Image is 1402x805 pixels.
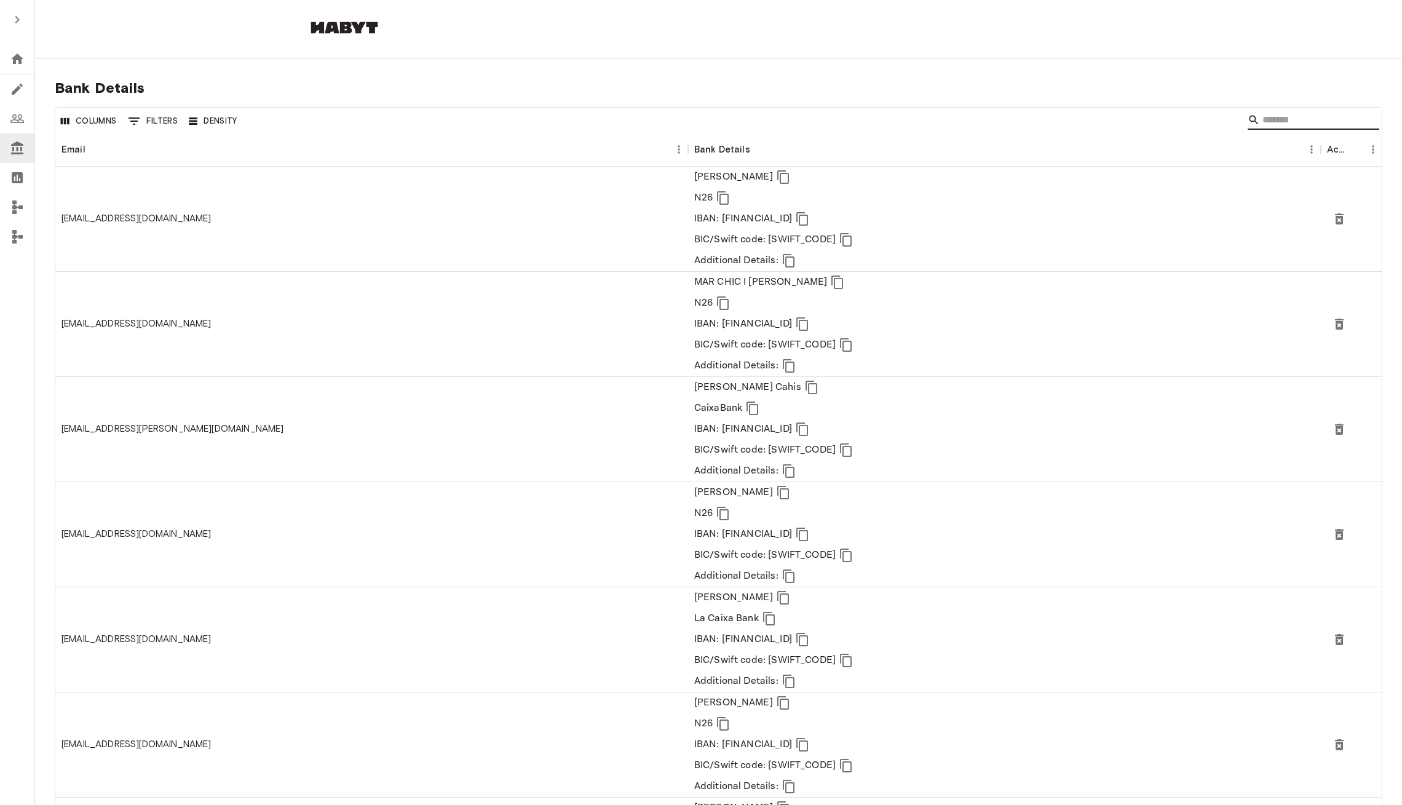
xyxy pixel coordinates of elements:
[694,758,836,773] p: BIC/Swift code: [SWIFT_CODE]
[694,443,836,458] p: BIC/Swift code: [SWIFT_CODE]
[694,632,792,647] p: IBAN: [FINANCIAL_ID]
[1327,132,1347,167] div: Actions
[694,253,778,268] p: Additional Details:
[55,79,1382,97] span: Bank Details
[58,112,120,131] button: Select columns
[688,132,1321,167] div: Bank Details
[1347,141,1364,158] button: Sort
[694,506,713,521] p: N26
[694,380,801,395] p: [PERSON_NAME] Cahis
[694,422,792,437] p: IBAN: [FINANCIAL_ID]
[694,132,750,167] div: Bank Details
[61,317,212,330] div: 00chicmar@gmail.com
[694,275,828,290] p: MAR CHIC I [PERSON_NAME]
[1321,132,1382,167] div: Actions
[694,653,836,668] p: BIC/Swift code: [SWIFT_CODE]
[61,422,284,435] div: 04.cruz.g@gmail.com
[694,716,713,731] p: N26
[694,737,792,752] p: IBAN: [FINANCIAL_ID]
[85,141,103,158] button: Sort
[694,212,792,226] p: IBAN: [FINANCIAL_ID]
[694,611,759,626] p: La Caixa Bank
[694,569,778,584] p: Additional Details:
[694,485,773,500] p: [PERSON_NAME]
[55,132,688,167] div: Email
[61,132,85,167] div: Email
[61,633,212,646] div: 0906mariana@gmail.com
[125,111,181,131] button: Show filters
[750,141,767,158] button: Sort
[694,590,773,605] p: [PERSON_NAME]
[694,779,778,794] p: Additional Details:
[694,296,713,311] p: N26
[694,548,836,563] p: BIC/Swift code: [SWIFT_CODE]
[307,22,381,34] img: Habyt
[61,212,212,225] div: 0000againism@gmail.com
[694,232,836,247] p: BIC/Swift code: [SWIFT_CODE]
[694,464,778,478] p: Additional Details:
[1364,140,1382,159] button: Menu
[694,170,773,184] p: [PERSON_NAME]
[694,527,792,542] p: IBAN: [FINANCIAL_ID]
[694,359,778,373] p: Additional Details:
[61,738,212,751] div: 0hg332577251b6c@gmail.com
[694,674,778,689] p: Additional Details:
[1248,110,1379,132] div: Search
[61,528,212,541] div: 0605eva@gmail.com
[670,140,688,159] button: Menu
[694,338,836,352] p: BIC/Swift code: [SWIFT_CODE]
[694,401,742,416] p: CaixaBank
[186,112,240,131] button: Density
[694,191,713,205] p: N26
[694,696,773,710] p: [PERSON_NAME]
[1302,140,1321,159] button: Menu
[694,317,792,331] p: IBAN: [FINANCIAL_ID]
